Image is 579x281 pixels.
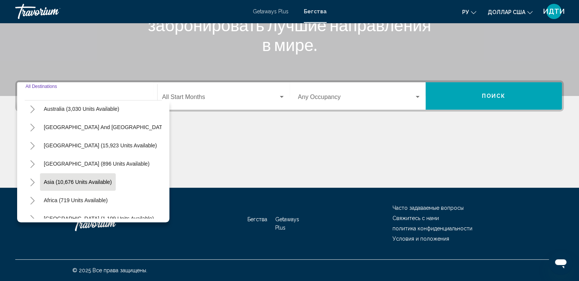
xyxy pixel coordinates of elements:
[25,193,40,208] button: Toggle Africa (719 units available)
[462,9,469,15] font: ру
[15,4,245,19] a: Травориум
[488,6,533,18] button: Изменить валюту
[44,142,157,148] span: [GEOGRAPHIC_DATA] (15,923 units available)
[17,82,562,110] div: Search widget
[40,155,153,172] button: [GEOGRAPHIC_DATA] (896 units available)
[275,216,299,231] a: Getaways Plus
[488,9,525,15] font: доллар США
[40,210,158,227] button: [GEOGRAPHIC_DATA] (1,109 units available)
[392,205,464,211] a: Часто задаваемые вопросы
[426,82,562,110] button: Поиск
[40,118,221,136] button: [GEOGRAPHIC_DATA] and [GEOGRAPHIC_DATA] (273 units available)
[392,225,472,232] a: политика конфиденциальности
[25,101,40,117] button: Toggle Australia (3,030 units available)
[392,215,439,221] a: Свяжитесь с нами
[72,212,148,235] a: Травориум
[462,6,476,18] button: Изменить язык
[40,173,116,191] button: Asia (10,676 units available)
[247,216,267,222] a: Бегства
[25,120,40,135] button: Toggle South Pacific and Oceania (273 units available)
[25,211,40,226] button: Toggle Middle East (1,109 units available)
[25,174,40,190] button: Toggle Asia (10,676 units available)
[40,192,112,209] button: Africa (719 units available)
[44,197,108,203] span: Africa (719 units available)
[253,8,289,14] a: Getaways Plus
[544,3,564,19] button: Меню пользователя
[44,124,217,130] span: [GEOGRAPHIC_DATA] and [GEOGRAPHIC_DATA] (273 units available)
[44,216,154,222] span: [GEOGRAPHIC_DATA] (1,109 units available)
[40,137,161,154] button: [GEOGRAPHIC_DATA] (15,923 units available)
[25,138,40,153] button: Toggle South America (15,923 units available)
[40,100,123,118] button: Australia (3,030 units available)
[549,251,573,275] iframe: Кнопка запуска окна обмена сообщениями
[44,179,112,185] span: Asia (10,676 units available)
[44,161,150,167] span: [GEOGRAPHIC_DATA] (896 units available)
[482,93,506,99] span: Поиск
[543,7,565,15] font: ИДТИ
[44,106,119,112] span: Australia (3,030 units available)
[25,156,40,171] button: Toggle Central America (896 units available)
[304,8,327,14] a: Бегства
[392,236,449,242] a: Условия и положения
[72,267,147,273] font: © 2025 Все права защищены.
